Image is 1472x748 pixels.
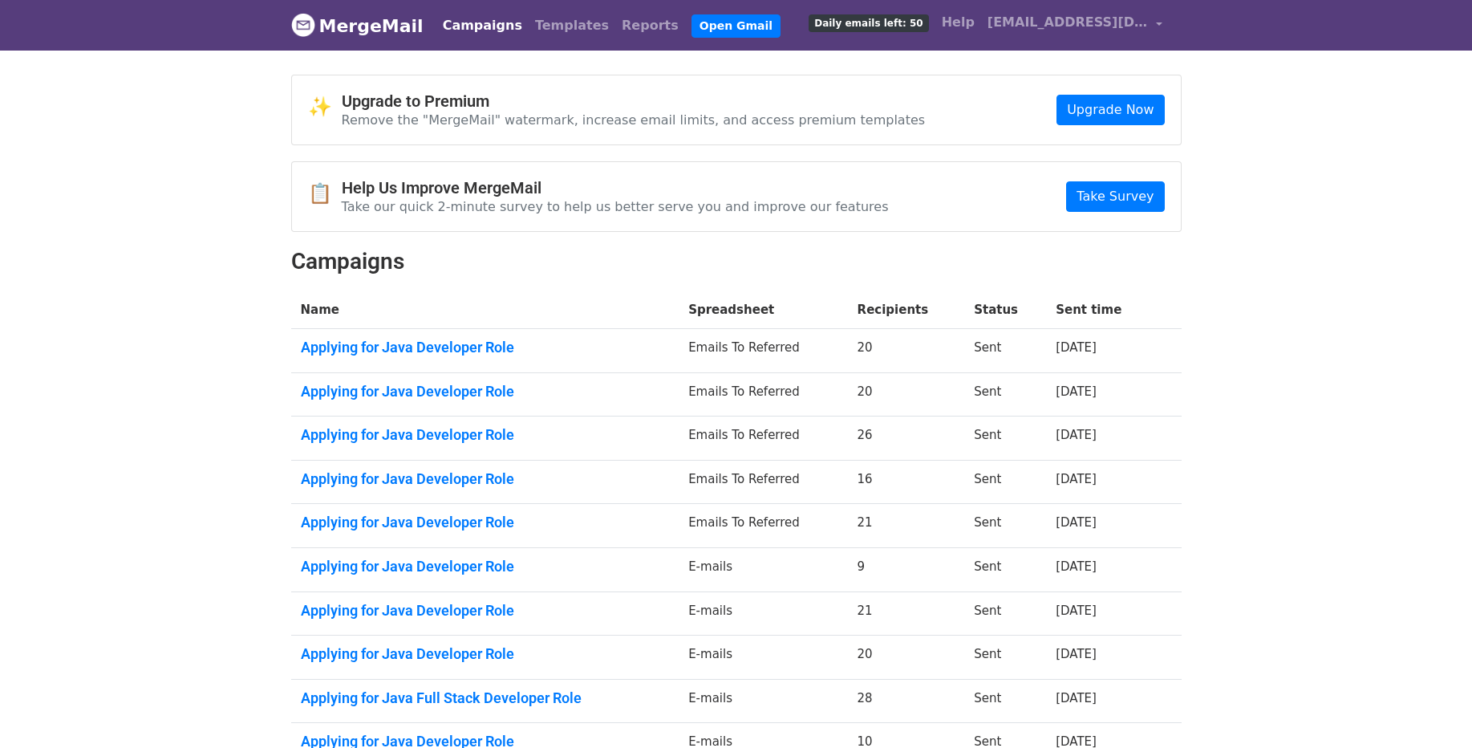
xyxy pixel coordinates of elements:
[848,548,965,592] td: 9
[809,14,928,32] span: Daily emails left: 50
[301,645,670,663] a: Applying for Java Developer Role
[1056,515,1097,530] a: [DATE]
[964,636,1046,680] td: Sent
[615,10,685,42] a: Reports
[301,383,670,400] a: Applying for Java Developer Role
[964,679,1046,723] td: Sent
[291,291,679,329] th: Name
[436,10,529,42] a: Campaigns
[679,548,847,592] td: E-mails
[679,329,847,373] td: Emails To Referred
[964,329,1046,373] td: Sent
[679,636,847,680] td: E-mails
[301,339,670,356] a: Applying for Java Developer Role
[848,291,965,329] th: Recipients
[291,13,315,37] img: MergeMail logo
[308,96,342,119] span: ✨
[964,591,1046,636] td: Sent
[964,291,1046,329] th: Status
[679,372,847,417] td: Emails To Referred
[964,417,1046,461] td: Sent
[1066,181,1164,212] a: Take Survey
[291,248,1182,275] h2: Campaigns
[291,9,424,43] a: MergeMail
[848,460,965,504] td: 16
[1056,340,1097,355] a: [DATE]
[301,689,670,707] a: Applying for Java Full Stack Developer Role
[935,6,981,39] a: Help
[679,679,847,723] td: E-mails
[848,372,965,417] td: 20
[1056,691,1097,705] a: [DATE]
[1056,604,1097,618] a: [DATE]
[1056,647,1097,661] a: [DATE]
[802,6,935,39] a: Daily emails left: 50
[301,514,670,531] a: Applying for Java Developer Role
[848,417,965,461] td: 26
[1056,95,1164,125] a: Upgrade Now
[981,6,1169,44] a: [EMAIL_ADDRESS][DOMAIN_NAME]
[301,558,670,575] a: Applying for Java Developer Role
[679,591,847,636] td: E-mails
[1056,559,1097,574] a: [DATE]
[848,636,965,680] td: 20
[679,417,847,461] td: Emails To Referred
[679,460,847,504] td: Emails To Referred
[679,291,847,329] th: Spreadsheet
[529,10,615,42] a: Templates
[691,14,781,38] a: Open Gmail
[848,591,965,636] td: 21
[342,178,889,197] h4: Help Us Improve MergeMail
[301,602,670,620] a: Applying for Java Developer Role
[342,112,926,128] p: Remove the "MergeMail" watermark, increase email limits, and access premium templates
[1056,472,1097,486] a: [DATE]
[987,13,1148,32] span: [EMAIL_ADDRESS][DOMAIN_NAME]
[848,504,965,548] td: 21
[964,460,1046,504] td: Sent
[342,198,889,215] p: Take our quick 2-minute survey to help us better serve you and improve our features
[301,426,670,444] a: Applying for Java Developer Role
[1046,291,1156,329] th: Sent time
[848,329,965,373] td: 20
[1056,428,1097,442] a: [DATE]
[848,679,965,723] td: 28
[342,91,926,111] h4: Upgrade to Premium
[1056,384,1097,399] a: [DATE]
[964,504,1046,548] td: Sent
[308,182,342,205] span: 📋
[301,470,670,488] a: Applying for Java Developer Role
[964,372,1046,417] td: Sent
[964,548,1046,592] td: Sent
[679,504,847,548] td: Emails To Referred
